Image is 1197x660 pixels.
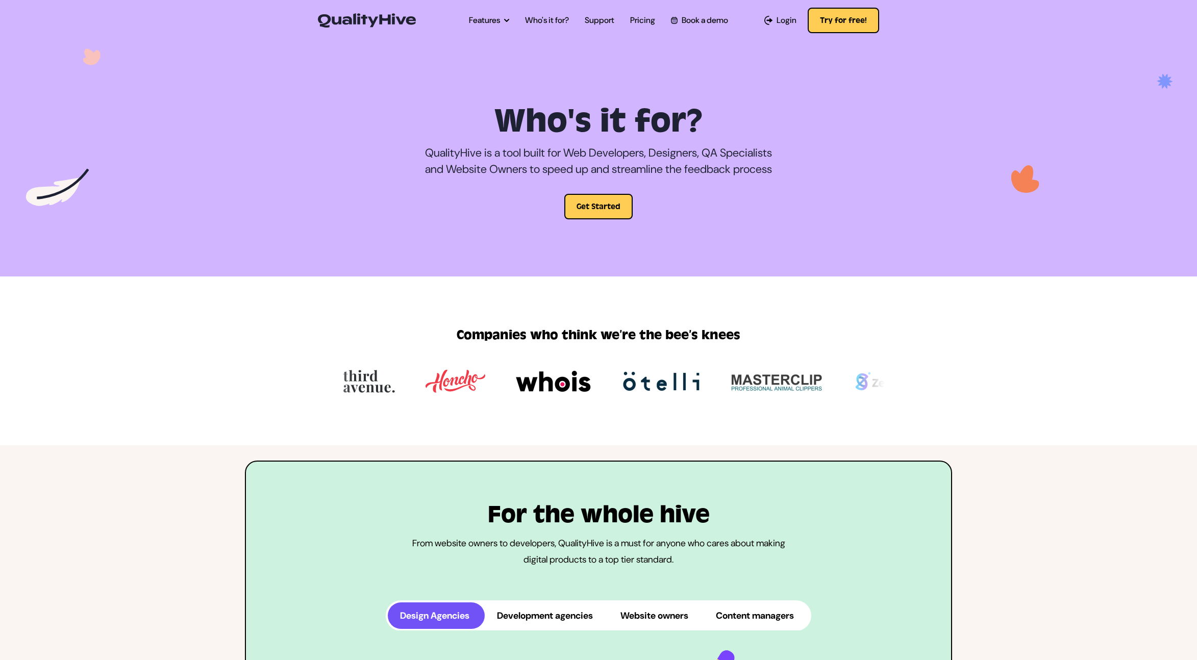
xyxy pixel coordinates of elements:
[764,14,796,27] a: Login
[808,8,879,33] button: Try for free!
[630,14,655,27] a: Pricing
[585,14,614,27] a: Support
[318,13,416,28] img: QualityHive - Bug Tracking Tool
[321,102,876,141] h1: Who's it for?
[411,535,787,568] p: From website owners to developers, QualityHive is a must for anyone who cares about making digita...
[608,602,704,629] button: Website owners
[777,14,796,27] span: Login
[564,194,633,219] button: Get Started
[704,602,809,629] button: Content managers
[411,502,787,527] h2: For the whole hive
[388,602,485,629] button: Design Agencies
[469,14,509,27] a: Features
[671,17,678,23] img: Book a QualityHive Demo
[485,602,608,629] button: Development agencies
[671,14,728,27] a: Book a demo
[422,145,775,177] p: QualityHive is a tool built for Web Developers, Designers, QA Specialists and Website Owners to s...
[525,14,569,27] a: Who's it for?
[457,325,740,345] h2: Companies who think we’re the bee’s knees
